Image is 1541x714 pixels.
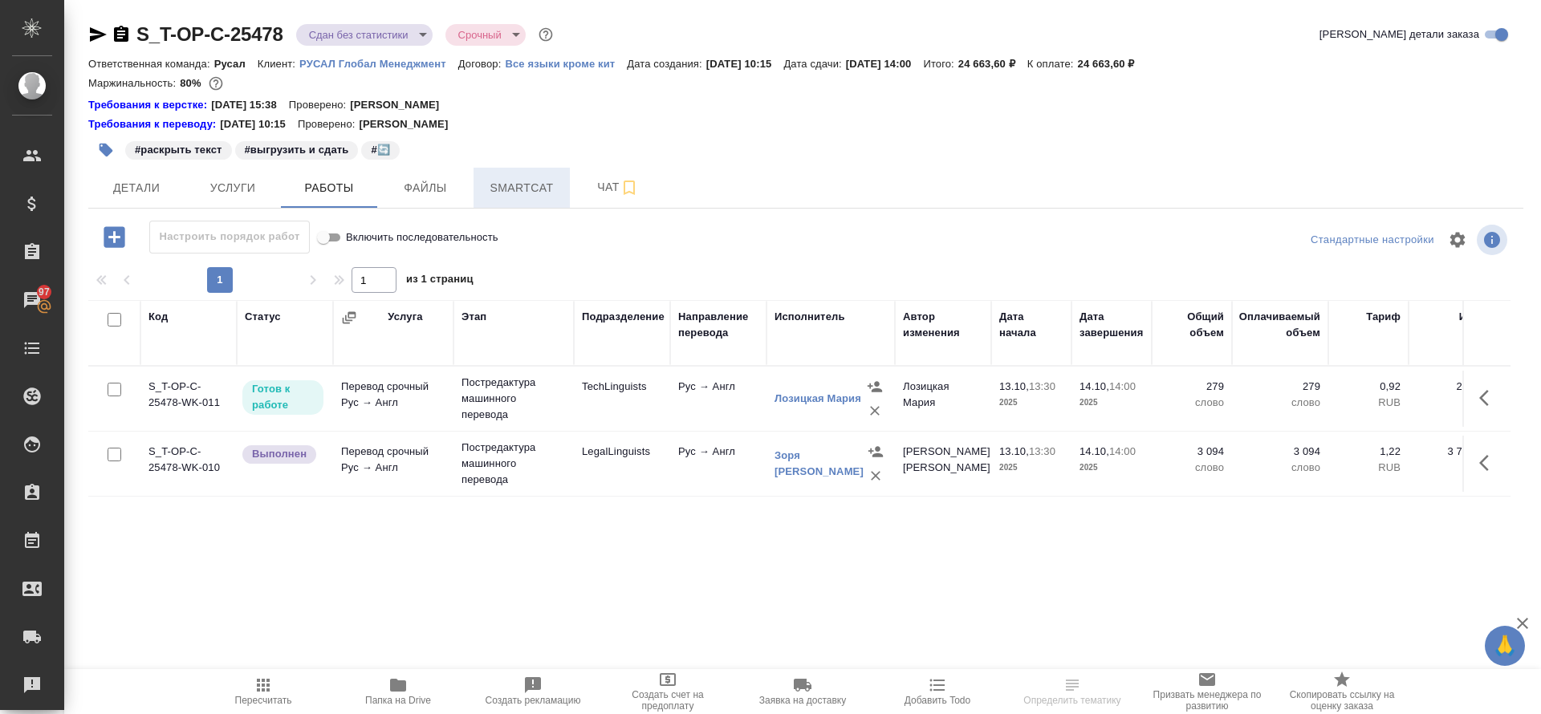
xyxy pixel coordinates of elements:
[1240,460,1320,476] p: слово
[1109,445,1136,457] p: 14:00
[579,177,657,197] span: Чат
[453,28,506,42] button: Срочный
[1284,689,1400,712] span: Скопировать ссылку на оценку заказа
[1029,445,1055,457] p: 13:30
[371,142,389,158] p: #🔄️
[999,380,1029,392] p: 13.10,
[610,689,726,712] span: Создать счет на предоплату
[88,116,220,132] div: Нажми, чтобы открыть папку с инструкцией
[627,58,705,70] p: Дата создания:
[220,116,298,132] p: [DATE] 10:15
[1027,58,1078,70] p: К оплате:
[406,270,474,293] span: из 1 страниц
[1336,444,1401,460] p: 1,22
[1160,460,1224,476] p: слово
[88,97,211,113] div: Нажми, чтобы открыть папку с инструкцией
[88,77,180,89] p: Маржинальность:
[895,371,991,427] td: Лозицкая Мария
[234,142,360,156] span: выгрузить и сдать
[620,178,639,197] svg: Подписаться
[112,25,131,44] button: Скопировать ссылку
[1417,444,1489,460] p: 3 774,68
[458,58,506,70] p: Договор:
[466,669,600,714] button: Создать рекламацию
[574,436,670,492] td: LegalLinguists
[140,436,237,492] td: S_T-OP-C-25478-WK-010
[1080,380,1109,392] p: 14.10,
[670,371,766,427] td: Рус → Англ
[333,371,453,427] td: Перевод срочный Рус → Англ
[211,97,289,113] p: [DATE] 15:38
[846,58,924,70] p: [DATE] 14:00
[299,56,458,70] a: РУСАЛ Глобал Менеджмент
[903,309,983,341] div: Автор изменения
[1023,695,1120,706] span: Определить тематику
[923,58,958,70] p: Итого:
[1417,395,1489,411] p: RUB
[252,381,314,413] p: Готов к работе
[1319,26,1479,43] span: [PERSON_NAME] детали заказа
[1459,309,1489,325] div: Итого
[461,375,566,423] p: Постредактура машинного перевода
[1336,395,1401,411] p: RUB
[88,116,220,132] a: Требования к переводу:
[999,445,1029,457] p: 13.10,
[88,58,214,70] p: Ответственная команда:
[1275,669,1409,714] button: Скопировать ссылку на оценку заказа
[388,309,422,325] div: Услуга
[505,56,627,70] a: Все языки кроме кит
[1336,379,1401,395] p: 0,92
[1080,445,1109,457] p: 14.10,
[706,58,784,70] p: [DATE] 10:15
[1078,58,1147,70] p: 24 663,60 ₽
[88,132,124,168] button: Добавить тэг
[136,23,283,45] a: S_T-OP-C-25478
[298,116,360,132] p: Проверено:
[4,280,60,320] a: 97
[387,178,464,198] span: Файлы
[1240,379,1320,395] p: 279
[245,142,349,158] p: #выгрузить и сдать
[241,379,325,416] div: Исполнитель может приступить к работе
[1140,669,1275,714] button: Призвать менеджера по развитию
[1109,380,1136,392] p: 14:00
[670,436,766,492] td: Рус → Англ
[365,695,431,706] span: Папка на Drive
[350,97,451,113] p: [PERSON_NAME]
[1149,689,1265,712] span: Призвать менеджера по развитию
[1417,379,1489,395] p: 256,68
[1005,669,1140,714] button: Определить тематику
[1477,225,1511,255] span: Посмотреть информацию
[461,440,566,488] p: Постредактура машинного перевода
[1080,309,1144,341] div: Дата завершения
[678,309,758,341] div: Направление перевода
[205,73,226,94] button: 4031.36 RUB;
[360,142,400,156] span: 🔄️
[92,221,136,254] button: Добавить работу
[1160,395,1224,411] p: слово
[600,669,735,714] button: Создать счет на предоплату
[252,446,307,462] p: Выполнен
[759,695,846,706] span: Заявка на доставку
[296,24,433,46] div: Сдан без статистики
[999,395,1063,411] p: 2025
[1366,309,1401,325] div: Тариф
[783,58,845,70] p: Дата сдачи:
[291,178,368,198] span: Работы
[505,58,627,70] p: Все языки кроме кит
[1160,309,1224,341] div: Общий объем
[98,178,175,198] span: Детали
[1080,460,1144,476] p: 2025
[1239,309,1320,341] div: Оплачиваемый объем
[299,58,458,70] p: РУСАЛ Глобал Менеджмент
[148,309,168,325] div: Код
[245,309,281,325] div: Статус
[1438,221,1477,259] span: Настроить таблицу
[486,695,581,706] span: Создать рекламацию
[870,669,1005,714] button: Добавить Todo
[1470,379,1508,417] button: Здесь прячутся важные кнопки
[214,58,258,70] p: Русал
[180,77,205,89] p: 80%
[863,375,887,399] button: Назначить
[905,695,970,706] span: Добавить Todo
